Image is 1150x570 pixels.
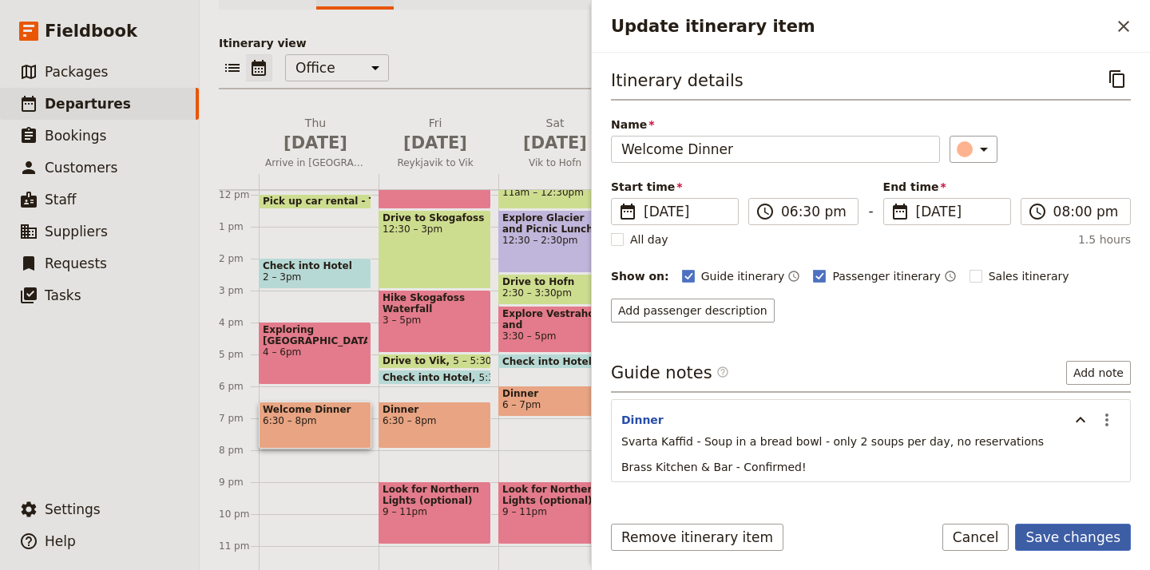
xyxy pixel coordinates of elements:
[246,54,272,81] button: Calendar view
[45,128,106,144] span: Bookings
[1053,202,1120,221] input: ​
[611,524,783,551] button: Remove itinerary item
[611,136,940,163] input: Name
[916,202,1001,221] span: [DATE]
[385,131,486,155] span: [DATE]
[502,356,599,366] span: Check into Hotel
[383,415,487,426] span: 6:30 – 8pm
[502,212,607,235] span: Explore Glacier and Picnic Lunch
[265,131,366,155] span: [DATE]
[498,481,611,544] div: Look for Northern Lights (optional)9 – 11pm
[263,260,367,271] span: Check into Hotel
[611,179,739,195] span: Start time
[1078,232,1131,247] span: 1.5 hours
[630,232,668,247] span: All day
[379,402,491,449] div: Dinner6:30 – 8pm
[219,188,259,201] div: 12 pm
[505,115,605,155] h2: Sat
[502,276,607,287] span: Drive to Hofn
[502,308,607,331] span: Explore Vestrahorn and [GEOGRAPHIC_DATA]
[259,156,372,169] span: Arrive in [GEOGRAPHIC_DATA]
[379,354,491,369] div: Drive to Vik5 – 5:30pm
[259,322,371,385] div: Exploring [GEOGRAPHIC_DATA]4 – 6pm
[716,366,729,378] span: ​
[781,202,848,221] input: ​
[383,315,487,326] span: 3 – 5pm
[453,355,507,366] span: 5 – 5:30pm
[716,366,729,385] span: ​
[479,372,516,382] span: 5:30pm
[219,220,259,233] div: 1 pm
[787,267,800,286] button: Time shown on guide itinerary
[618,202,637,221] span: ​
[502,399,541,410] span: 6 – 7pm
[219,35,1131,51] p: Itinerary view
[498,115,618,174] button: Sat [DATE]Vik to Hofn
[498,156,612,169] span: Vik to Hofn
[611,14,1110,38] h2: Update itinerary item
[45,501,101,517] span: Settings
[621,412,664,428] button: Dinner
[259,115,379,174] button: Thu [DATE]Arrive in [GEOGRAPHIC_DATA]
[263,346,367,358] span: 4 – 6pm
[259,194,371,209] div: Pick up car rental - Thrifty
[219,476,259,489] div: 9 pm
[383,355,453,366] span: Drive to Vik
[45,192,77,208] span: Staff
[498,386,611,417] div: Dinner6 – 7pm
[383,212,487,224] span: Drive to Skogafoss
[621,461,807,473] span: Brass Kitchen & Bar - Confirmed!
[379,115,498,174] button: Fri [DATE]Reykjavik to Vik
[1104,65,1131,93] button: Copy itinerary item
[383,484,487,506] span: Look for Northern Lights (optional)
[942,524,1009,551] button: Cancel
[45,64,108,80] span: Packages
[45,96,131,112] span: Departures
[263,196,411,207] span: Pick up car rental - Thrifty
[219,54,246,81] button: List view
[701,268,785,284] span: Guide itinerary
[219,508,259,521] div: 10 pm
[502,506,607,517] span: 9 – 11pm
[1110,13,1137,40] button: Close drawer
[502,287,572,299] span: 2:30 – 3:30pm
[219,540,259,552] div: 11 pm
[265,115,366,155] h2: Thu
[611,117,940,133] span: Name
[502,484,607,506] span: Look for Northern Lights (optional)
[1015,524,1131,551] button: Save changes
[611,361,729,385] h3: Guide notes
[611,268,669,284] div: Show on:
[1093,406,1120,433] button: Actions
[383,372,479,382] span: Check into Hotel
[611,299,775,323] button: Add passenger description
[502,187,607,198] span: 11am – 12:30pm
[383,224,487,235] span: 12:30 – 3pm
[263,324,367,346] span: Exploring [GEOGRAPHIC_DATA]
[383,292,487,315] span: Hike Skogafoss Waterfall
[621,435,1044,448] span: Svarta Kaffid - Soup in a bread bowl - only 2 soups per day, no reservations
[219,380,259,393] div: 6 pm
[45,255,107,271] span: Requests
[219,412,259,425] div: 7 pm
[505,131,605,155] span: [DATE]
[502,235,607,246] span: 12:30 – 2:30pm
[383,506,487,517] span: 9 – 11pm
[498,306,611,353] div: Explore Vestrahorn and [GEOGRAPHIC_DATA]3:30 – 5pm
[1028,202,1047,221] span: ​
[755,202,775,221] span: ​
[890,202,910,221] span: ​
[219,316,259,329] div: 4 pm
[1066,361,1131,385] button: Add note
[385,115,486,155] h2: Fri
[498,354,611,369] div: Check into Hotel5pm
[45,19,137,43] span: Fieldbook
[832,268,940,284] span: Passenger itinerary
[45,224,108,239] span: Suppliers
[263,404,367,415] span: Welcome Dinner
[644,202,728,221] span: [DATE]
[379,156,492,169] span: Reykjavik to Vik
[379,290,491,353] div: Hike Skogafoss Waterfall3 – 5pm
[263,271,301,283] span: 2 – 3pm
[45,287,81,303] span: Tasks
